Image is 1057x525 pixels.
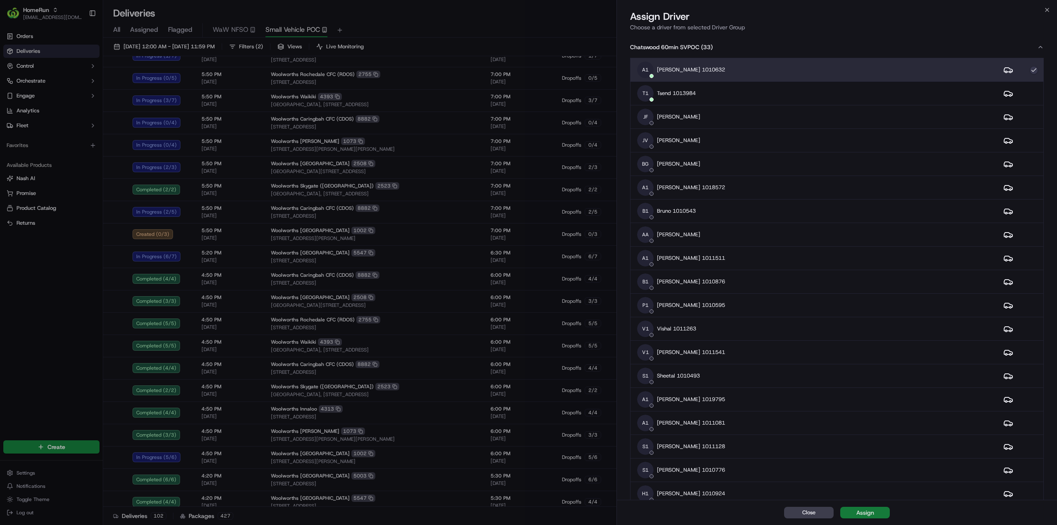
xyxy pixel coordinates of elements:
p: Tsend 1013984 [657,90,696,97]
p: Sheetal 1010493 [657,372,700,380]
span: A1 [637,179,654,196]
p: [PERSON_NAME] [657,231,700,238]
span: S1 [637,368,654,384]
div: Assign [856,508,874,517]
h2: Assign Driver [630,10,1044,23]
p: [PERSON_NAME] 1011511 [657,254,725,262]
p: Choose a driver from selected Driver Group [630,23,1044,31]
span: P1 [637,297,654,314]
p: [PERSON_NAME] 1011128 [657,443,725,450]
p: [PERSON_NAME] 1010924 [657,490,725,497]
span: Chatswood 60min SVPOC [630,43,699,51]
span: B1 [637,273,654,290]
button: Chatswood 60min SVPOC(33) [630,36,1044,58]
p: [PERSON_NAME] 1018572 [657,184,725,191]
span: JF [637,109,654,125]
span: A1 [637,62,654,78]
span: B1 [637,203,654,219]
p: Vishal 1011263 [657,325,696,333]
span: A1 [637,250,654,266]
span: H1 [637,485,654,502]
span: S1 [637,438,654,455]
p: [PERSON_NAME] 1011541 [657,349,725,356]
p: [PERSON_NAME] 1010595 [657,302,725,309]
span: AA [637,226,654,243]
p: [PERSON_NAME] [657,113,700,121]
span: A1 [637,391,654,408]
p: [PERSON_NAME] 1010876 [657,278,725,285]
p: [PERSON_NAME] 1019795 [657,396,725,403]
span: A1 [637,415,654,431]
span: S1 [637,462,654,478]
p: Bruno 1010543 [657,207,696,215]
p: [PERSON_NAME] 1011081 [657,419,725,427]
p: [PERSON_NAME] 1010776 [657,466,725,474]
p: [PERSON_NAME] [657,137,700,144]
button: Close [784,507,834,518]
span: Close [802,509,815,516]
button: Assign [840,507,890,518]
span: V1 [637,344,654,361]
p: [PERSON_NAME] 1010632 [657,66,725,74]
span: ( 33 ) [701,43,713,51]
span: V1 [637,321,654,337]
span: T1 [637,85,654,102]
p: [PERSON_NAME] [657,160,700,168]
span: JV [637,132,654,149]
span: BG [637,156,654,172]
